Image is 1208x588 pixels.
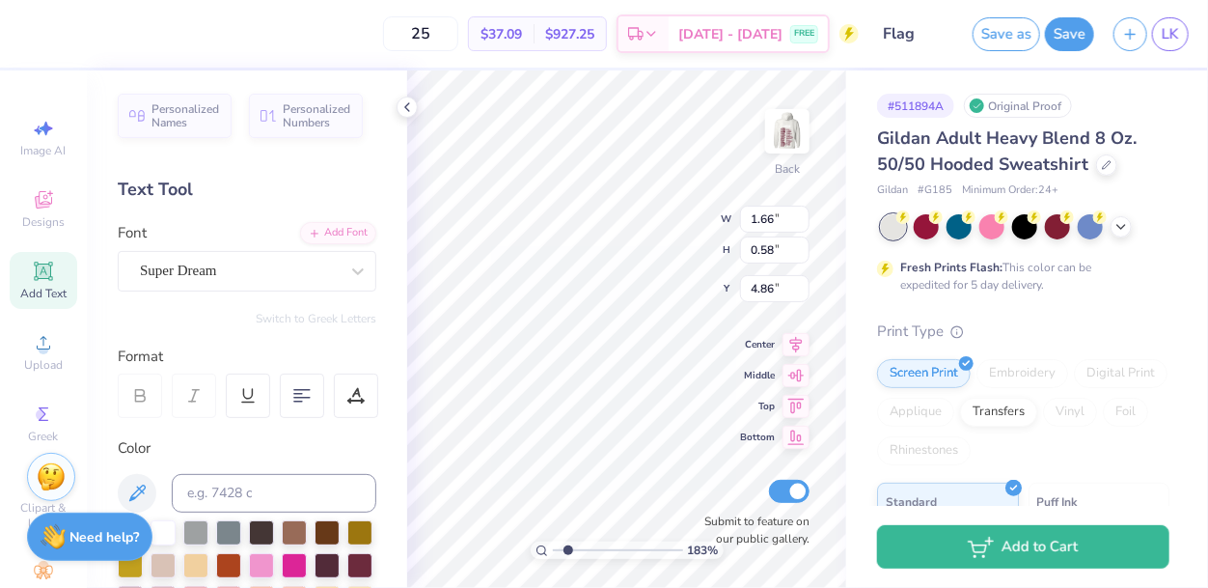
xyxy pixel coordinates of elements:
span: Puff Ink [1037,491,1078,512]
div: Transfers [960,398,1037,427]
span: $37.09 [480,24,522,44]
input: – – [383,16,458,51]
div: Add Font [300,222,376,244]
div: Screen Print [877,359,971,388]
div: Embroidery [976,359,1068,388]
span: Upload [24,357,63,373]
div: Back [775,160,800,178]
span: Image AI [21,143,67,158]
span: Minimum Order: 24 + [962,182,1058,199]
span: Clipart & logos [10,500,77,531]
span: LK [1162,23,1179,45]
input: e.g. 7428 c [172,474,376,513]
div: Vinyl [1043,398,1097,427]
div: # 511894A [877,94,954,118]
input: Untitled Design [868,14,963,53]
span: Greek [29,429,59,444]
span: $927.25 [545,24,594,44]
span: FREE [794,27,814,41]
span: 183 % [688,542,719,559]
label: Font [118,222,147,244]
span: Designs [22,214,65,230]
div: Print Type [877,321,1169,343]
span: [DATE] - [DATE] [678,24,782,44]
label: Submit to feature on our public gallery. [694,513,810,547]
div: Foil [1103,398,1148,427]
span: Personalized Names [151,102,220,129]
strong: Fresh Prints Flash: [900,260,1002,275]
span: Gildan Adult Heavy Blend 8 Oz. 50/50 Hooded Sweatshirt [877,126,1137,176]
div: Digital Print [1074,359,1167,388]
img: Back [768,112,807,151]
button: Save [1045,17,1094,51]
span: Gildan [877,182,908,199]
button: Save as [973,17,1040,51]
span: Top [740,400,775,413]
div: Applique [877,398,954,427]
strong: Need help? [70,528,140,546]
span: Personalized Numbers [283,102,351,129]
button: Switch to Greek Letters [256,311,376,326]
div: Rhinestones [877,436,971,465]
span: # G185 [918,182,952,199]
div: Format [118,346,378,368]
button: Add to Cart [877,525,1169,569]
span: Standard [886,491,937,512]
div: Original Proof [964,94,1072,118]
span: Bottom [740,431,775,444]
a: LK [1152,17,1189,51]
span: Center [740,338,775,351]
div: This color can be expedited for 5 day delivery. [900,259,1138,294]
span: Add Text [20,286,67,301]
div: Text Tool [118,177,376,203]
span: Middle [740,369,775,382]
div: Color [118,437,376,460]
